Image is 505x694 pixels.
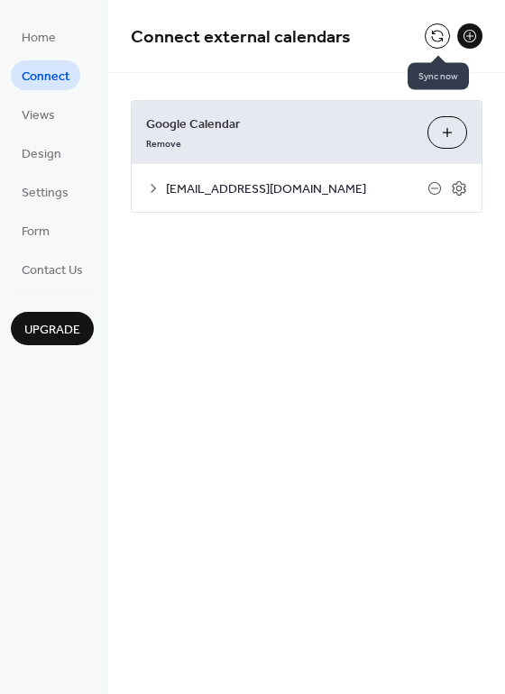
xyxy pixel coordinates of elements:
a: Contact Us [11,254,94,284]
span: Design [22,145,61,164]
span: [EMAIL_ADDRESS][DOMAIN_NAME] [166,180,427,199]
span: Views [22,106,55,125]
span: Settings [22,184,69,203]
span: Connect [22,68,69,87]
span: Home [22,29,56,48]
span: Upgrade [24,321,80,340]
span: Connect external calendars [131,20,351,55]
span: Sync now [408,63,469,90]
a: Form [11,215,60,245]
a: Settings [11,177,79,206]
span: Remove [146,138,181,151]
a: Home [11,22,67,51]
span: Form [22,223,50,242]
span: Google Calendar [146,115,413,134]
button: Upgrade [11,312,94,345]
span: Contact Us [22,261,83,280]
a: Connect [11,60,80,90]
a: Design [11,138,72,168]
a: Views [11,99,66,129]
